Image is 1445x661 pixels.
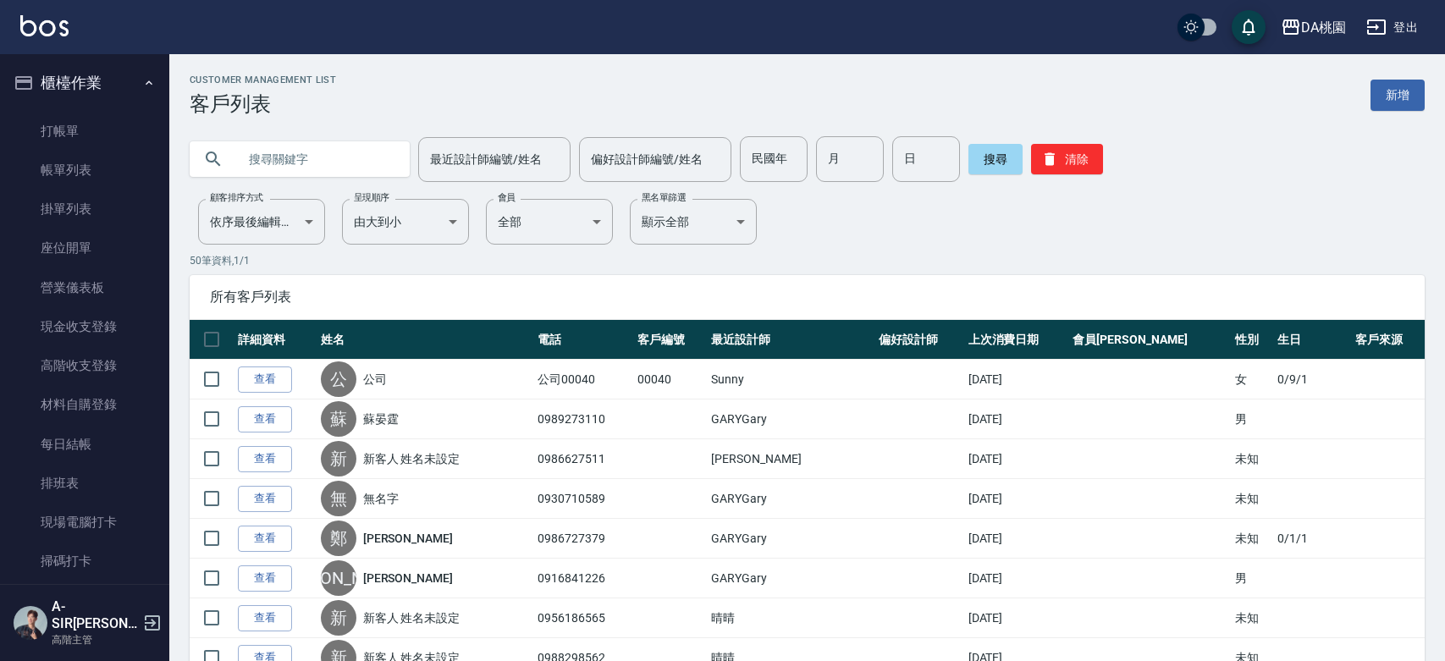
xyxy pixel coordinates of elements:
button: save [1232,10,1266,44]
a: 查看 [238,526,292,552]
th: 客戶編號 [633,320,707,360]
th: 偏好設計師 [874,320,963,360]
div: 全部 [486,199,613,245]
a: 查看 [238,486,292,512]
td: GARYGary [707,399,874,439]
p: 50 筆資料, 1 / 1 [190,253,1425,268]
a: 新客人 姓名未設定 [363,609,461,626]
a: 打帳單 [7,112,163,151]
td: [PERSON_NAME] [707,439,874,479]
td: 女 [1231,360,1273,399]
td: GARYGary [707,559,874,598]
td: 公司00040 [533,360,633,399]
th: 姓名 [317,320,533,360]
h5: A-SIR[PERSON_NAME] [52,598,138,632]
td: [DATE] [964,559,1069,598]
td: 晴晴 [707,598,874,638]
h2: Customer Management List [190,74,336,85]
td: [DATE] [964,360,1069,399]
div: 新 [321,600,356,636]
td: [DATE] [964,479,1069,519]
td: 未知 [1231,598,1273,638]
a: 蘇晏霆 [363,410,399,427]
td: 未知 [1231,519,1273,559]
label: 會員 [498,191,516,204]
a: 查看 [238,565,292,592]
a: 材料自購登錄 [7,385,163,424]
a: 現場電腦打卡 [7,503,163,542]
a: 帳單列表 [7,151,163,190]
a: 掃碼打卡 [7,542,163,581]
img: Person [14,606,47,640]
td: 00040 [633,360,707,399]
button: DA桃園 [1274,10,1353,45]
a: 新增 [1371,80,1425,111]
button: 搜尋 [968,144,1023,174]
div: 依序最後編輯時間 [198,199,325,245]
button: 清除 [1031,144,1103,174]
div: 鄭 [321,521,356,556]
td: [DATE] [964,399,1069,439]
p: 高階主管 [52,632,138,647]
a: 公司 [363,371,387,388]
th: 性別 [1231,320,1273,360]
td: [DATE] [964,519,1069,559]
img: Logo [20,15,69,36]
a: 查看 [238,406,292,432]
a: [PERSON_NAME] [363,530,453,547]
a: 高階收支登錄 [7,346,163,385]
th: 最近設計師 [707,320,874,360]
div: 由大到小 [342,199,469,245]
td: 0/1/1 [1273,519,1351,559]
th: 詳細資料 [234,320,317,360]
input: 搜尋關鍵字 [237,136,396,182]
div: [PERSON_NAME] [321,560,356,596]
a: 營業儀表板 [7,268,163,307]
td: 0/9/1 [1273,360,1351,399]
th: 電話 [533,320,633,360]
div: 顯示全部 [630,199,757,245]
td: 0956186565 [533,598,633,638]
td: 0930710589 [533,479,633,519]
button: 櫃檯作業 [7,61,163,105]
td: 未知 [1231,479,1273,519]
td: 0916841226 [533,559,633,598]
a: 每日結帳 [7,425,163,464]
td: [DATE] [964,598,1069,638]
label: 顧客排序方式 [210,191,263,204]
th: 上次消費日期 [964,320,1069,360]
div: DA桃園 [1301,17,1346,38]
th: 會員[PERSON_NAME] [1068,320,1231,360]
span: 所有客戶列表 [210,289,1404,306]
a: 掛單列表 [7,190,163,229]
td: 男 [1231,399,1273,439]
a: 現金收支登錄 [7,307,163,346]
a: 無名字 [363,490,399,507]
a: 排班表 [7,464,163,503]
td: 0986727379 [533,519,633,559]
a: 查看 [238,446,292,472]
th: 生日 [1273,320,1351,360]
label: 呈現順序 [354,191,389,204]
div: 新 [321,441,356,476]
label: 黑名單篩選 [642,191,686,204]
div: 蘇 [321,401,356,437]
a: 新客人 姓名未設定 [363,450,461,467]
td: Sunny [707,360,874,399]
button: 登出 [1360,12,1425,43]
th: 客戶來源 [1351,320,1425,360]
div: 公 [321,361,356,397]
a: 查看 [238,366,292,393]
td: GARYGary [707,519,874,559]
td: [DATE] [964,439,1069,479]
td: 男 [1231,559,1273,598]
a: [PERSON_NAME] [363,570,453,587]
td: GARYGary [707,479,874,519]
a: 查看 [238,605,292,631]
td: 0989273110 [533,399,633,439]
div: 無 [321,481,356,516]
h3: 客戶列表 [190,92,336,116]
td: 0986627511 [533,439,633,479]
td: 未知 [1231,439,1273,479]
a: 座位開單 [7,229,163,267]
